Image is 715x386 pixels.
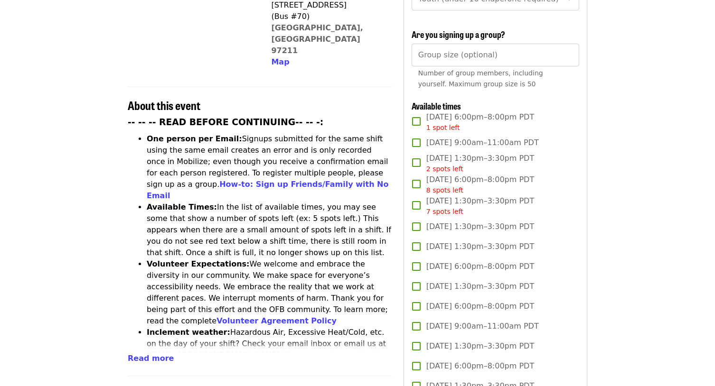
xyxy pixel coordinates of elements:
span: Read more [128,354,174,363]
strong: Available Times: [147,202,217,211]
span: Are you signing up a group? [412,28,505,40]
span: [DATE] 6:00pm–8:00pm PDT [426,301,534,312]
span: [DATE] 6:00pm–8:00pm PDT [426,360,534,372]
span: About this event [128,97,200,113]
span: [DATE] 1:30pm–3:30pm PDT [426,340,534,352]
strong: -- -- -- READ BEFORE CONTINUING-- -- -: [128,117,323,127]
li: In the list of available times, you may see some that show a number of spots left (ex: 5 spots le... [147,202,392,258]
span: Number of group members, including yourself. Maximum group size is 50 [418,69,543,88]
button: Map [271,56,289,68]
strong: One person per Email: [147,134,242,143]
button: Read more [128,353,174,364]
span: Available times [412,100,461,112]
span: Map [271,57,289,66]
span: [DATE] 6:00pm–8:00pm PDT [426,261,534,272]
a: [GEOGRAPHIC_DATA], [GEOGRAPHIC_DATA] 97211 [271,23,363,55]
span: 1 spot left [426,124,460,131]
span: [DATE] 1:30pm–3:30pm PDT [426,153,534,174]
span: [DATE] 9:00am–11:00am PDT [426,137,539,148]
a: Volunteer Agreement Policy [216,316,337,325]
span: [DATE] 6:00pm–8:00pm PDT [426,111,534,133]
span: [DATE] 9:00am–11:00am PDT [426,321,539,332]
span: 7 spots left [426,208,463,215]
div: (Bus #70) [271,11,384,22]
input: [object Object] [412,44,579,66]
li: Hazardous Air, Excessive Heat/Cold, etc. on the day of your shift? Check your email inbox or emai... [147,327,392,384]
strong: Volunteer Expectations: [147,259,250,268]
strong: Inclement weather: [147,328,230,337]
span: [DATE] 1:30pm–3:30pm PDT [426,221,534,232]
span: 2 spots left [426,165,463,173]
li: Signups submitted for the same shift using the same email creates an error and is only recorded o... [147,133,392,202]
li: We welcome and embrace the diversity in our community. We make space for everyone’s accessibility... [147,258,392,327]
span: [DATE] 1:30pm–3:30pm PDT [426,281,534,292]
span: [DATE] 1:30pm–3:30pm PDT [426,195,534,217]
span: [DATE] 6:00pm–8:00pm PDT [426,174,534,195]
a: How-to: Sign up Friends/Family with No Email [147,180,389,200]
span: 8 spots left [426,186,463,194]
span: [DATE] 1:30pm–3:30pm PDT [426,241,534,252]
